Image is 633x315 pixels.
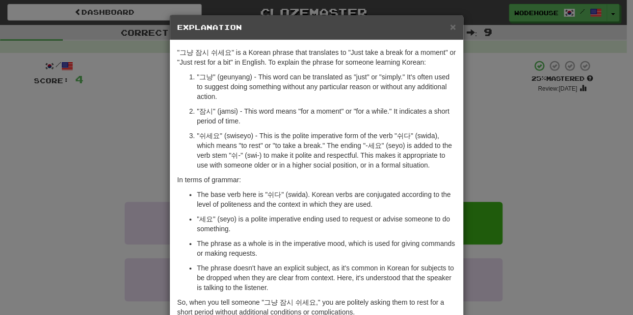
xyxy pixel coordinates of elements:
[197,131,456,170] p: "쉬세요" (swiseyo) - This is the polite imperative form of the verb "쉬다" (swida), which means "to re...
[177,23,456,32] h5: Explanation
[450,22,456,32] button: Close
[177,48,456,67] p: "그냥 잠시 쉬세요" is a Korean phrase that translates to "Just take a break for a moment" or "Just rest ...
[197,214,456,234] p: "세요" (seyo) is a polite imperative ending used to request or advise someone to do something.
[197,263,456,292] p: The phrase doesn't have an explicit subject, as it's common in Korean for subjects to be dropped ...
[197,190,456,209] p: The base verb here is "쉬다" (swida). Korean verbs are conjugated according to the level of politen...
[450,21,456,32] span: ×
[197,106,456,126] p: "잠시" (jamsi) - This word means "for a moment" or "for a while." It indicates a short period of time.
[197,72,456,101] p: "그냥" (geunyang) - This word can be translated as "just" or "simply." It's often used to suggest d...
[177,175,456,185] p: In terms of grammar:
[197,239,456,258] p: The phrase as a whole is in the imperative mood, which is used for giving commands or making requ...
